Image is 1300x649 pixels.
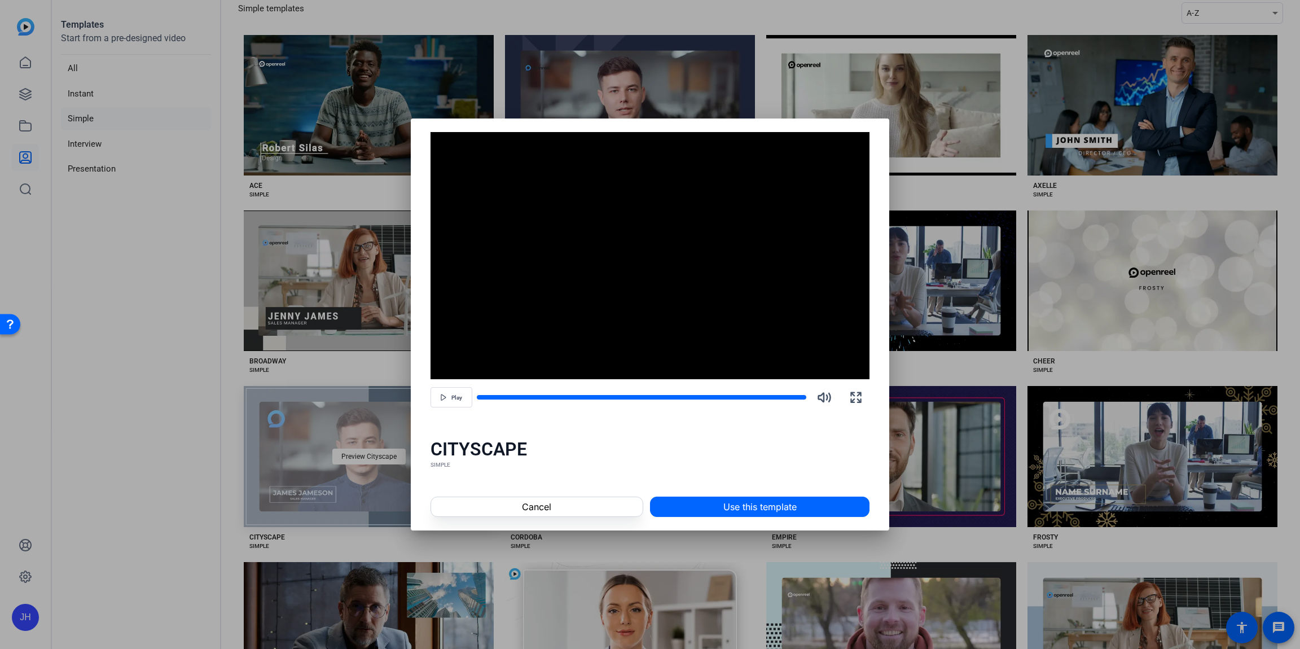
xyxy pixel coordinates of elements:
[723,500,797,514] span: Use this template
[431,387,472,407] button: Play
[431,438,870,461] div: CITYSCAPE
[431,497,643,517] button: Cancel
[431,132,870,379] div: Video Player
[811,384,838,411] button: Mute
[451,394,462,401] span: Play
[842,384,869,411] button: Fullscreen
[650,497,869,517] button: Use this template
[522,500,551,514] span: Cancel
[431,461,870,470] div: SIMPLE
